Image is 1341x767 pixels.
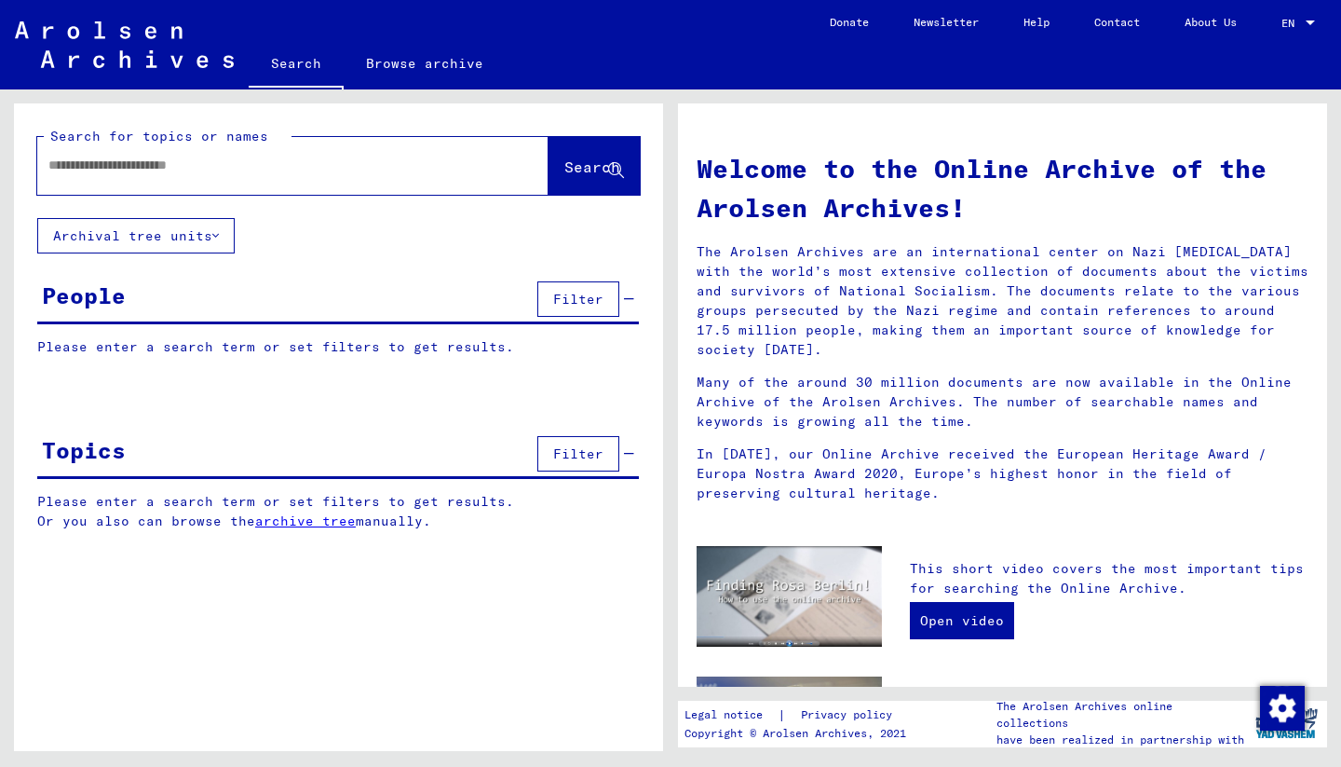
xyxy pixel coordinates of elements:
mat-label: Search for topics or names [50,128,268,144]
span: Search [564,158,620,176]
div: Topics [42,433,126,467]
p: have been realized in partnership with [996,732,1246,748]
a: Browse archive [344,41,506,86]
p: Please enter a search term or set filters to get results. Or you also can browse the manually. [37,492,640,531]
a: Open video [910,602,1014,639]
h1: Welcome to the Online Archive of the Arolsen Archives! [697,149,1308,227]
p: The Arolsen Archives online collections [996,698,1246,732]
span: Filter [553,291,603,308]
a: Legal notice [684,705,778,725]
a: Privacy policy [786,705,914,725]
p: Copyright © Arolsen Archives, 2021 [684,725,914,742]
p: Please enter a search term or set filters to get results. [37,337,639,357]
button: Archival tree units [37,218,235,253]
mat-select-trigger: EN [1281,16,1294,30]
img: Zustimmung ändern [1260,686,1305,731]
p: The Arolsen Archives are an international center on Nazi [MEDICAL_DATA] with the world’s most ext... [697,242,1308,360]
button: Search [549,137,640,195]
button: Filter [537,436,619,472]
img: yv_logo.png [1252,700,1321,746]
div: People [42,279,126,312]
img: Arolsen_neg.svg [15,21,234,68]
p: Many of the around 30 million documents are now available in the Online Archive of the Arolsen Ar... [697,373,1308,431]
div: Zustimmung ändern [1259,685,1304,730]
span: Filter [553,445,603,462]
p: In [DATE], our Online Archive received the European Heritage Award / Europa Nostra Award 2020, Eu... [697,445,1308,503]
img: video.jpg [697,546,882,647]
a: Search [249,41,344,89]
p: This short video covers the most important tips for searching the Online Archive. [910,559,1308,598]
a: archive tree [255,513,356,529]
button: Filter [537,281,619,317]
div: | [684,705,914,725]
